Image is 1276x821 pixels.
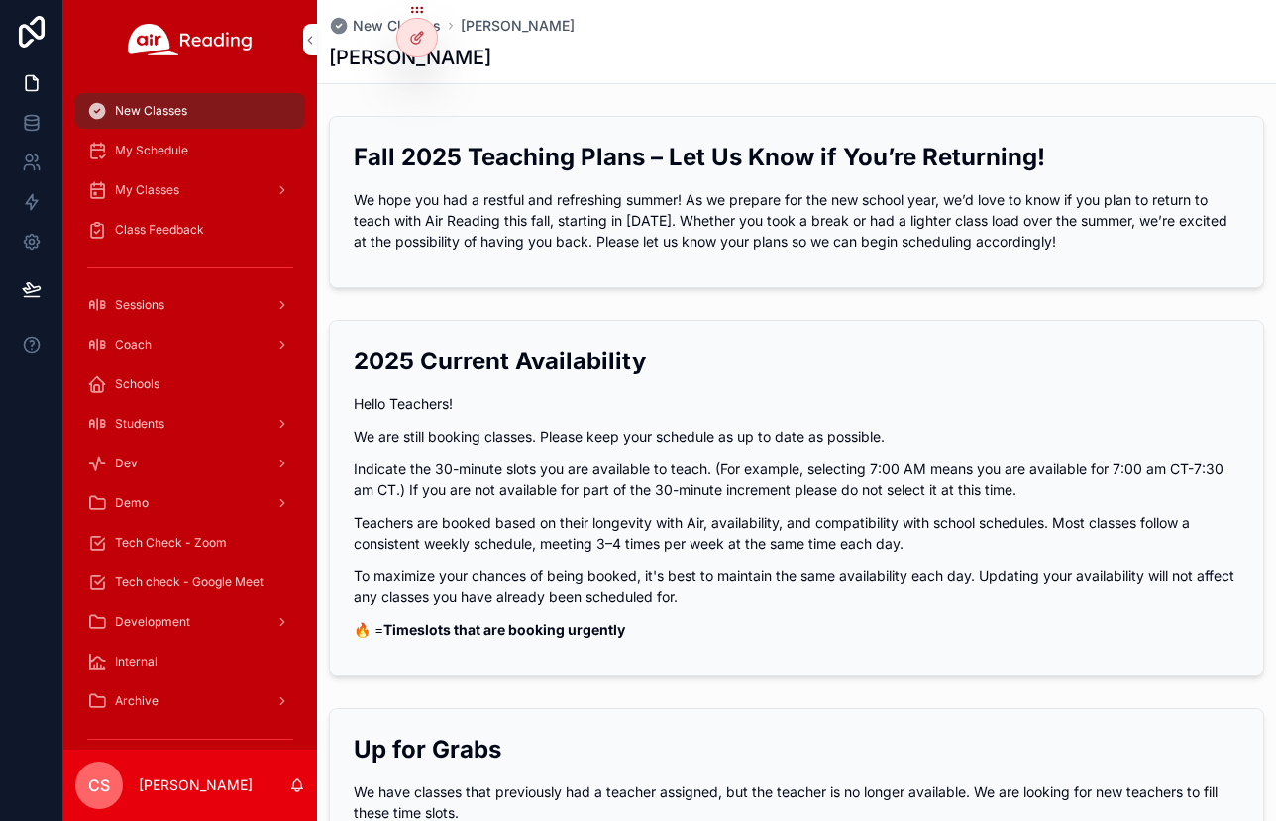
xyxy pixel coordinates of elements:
[75,485,305,521] a: Demo
[461,16,575,36] a: [PERSON_NAME]
[354,512,1239,554] p: Teachers are booked based on their longevity with Air, availability, and compatibility with schoo...
[354,459,1239,500] p: Indicate the 30-minute slots you are available to teach. (For example, selecting 7:00 AM means yo...
[75,564,305,600] a: Tech check - Google Meet
[75,406,305,442] a: Students
[115,143,188,158] span: My Schedule
[75,366,305,402] a: Schools
[115,654,158,669] span: Internal
[329,44,491,71] h1: [PERSON_NAME]
[63,79,317,750] div: scrollable content
[75,93,305,129] a: New Classes
[115,182,179,198] span: My Classes
[354,619,1239,640] p: 🔥 =
[354,393,1239,414] p: Hello Teachers!
[383,621,625,638] strong: Timeslots that are booking urgently
[75,683,305,719] a: Archive
[115,103,187,119] span: New Classes
[75,644,305,679] a: Internal
[128,24,253,55] img: App logo
[115,495,149,511] span: Demo
[115,297,164,313] span: Sessions
[115,456,138,471] span: Dev
[75,446,305,481] a: Dev
[354,345,1239,377] h2: 2025 Current Availability
[115,222,204,238] span: Class Feedback
[75,525,305,561] a: Tech Check - Zoom
[88,773,110,797] span: CS
[115,535,227,551] span: Tech Check - Zoom
[354,141,1239,173] h2: Fall 2025 Teaching Plans – Let Us Know if You’re Returning!
[354,565,1239,607] p: To maximize your chances of being booked, it's best to maintain the same availability each day. U...
[75,287,305,323] a: Sessions
[354,733,1239,766] h2: Up for Grabs
[354,189,1239,252] p: We hope you had a restful and refreshing summer! As we prepare for the new school year, we’d love...
[115,614,190,630] span: Development
[75,133,305,168] a: My Schedule
[139,775,253,795] p: [PERSON_NAME]
[75,604,305,640] a: Development
[75,172,305,208] a: My Classes
[115,416,164,432] span: Students
[115,337,152,353] span: Coach
[115,693,159,709] span: Archive
[354,426,1239,447] p: We are still booking classes. Please keep your schedule as up to date as possible.
[115,376,159,392] span: Schools
[115,574,264,590] span: Tech check - Google Meet
[75,212,305,248] a: Class Feedback
[353,16,441,36] span: New Classes
[329,16,441,36] a: New Classes
[75,327,305,362] a: Coach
